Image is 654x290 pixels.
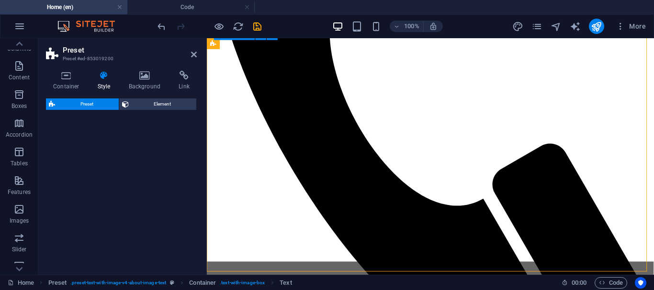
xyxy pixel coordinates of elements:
[252,21,263,32] i: Save (Ctrl+S)
[233,21,244,32] i: Reload page
[232,21,244,32] button: reload
[170,280,174,285] i: This element is a customizable preset
[127,2,255,12] h4: Code
[119,98,197,110] button: Element
[63,54,178,63] h3: Preset #ed-853019200
[48,277,67,289] span: Click to select. Double-click to edit
[189,277,216,289] span: Click to select. Double-click to edit
[220,277,265,289] span: . text-with-image-box
[612,19,650,34] button: More
[171,71,197,91] h4: Link
[46,71,90,91] h4: Container
[55,21,127,32] img: Editor Logo
[512,21,524,32] button: design
[70,277,166,289] span: . preset-text-with-image-v4-about-image-text
[551,21,562,32] button: navigator
[616,21,646,31] span: More
[572,277,586,289] span: 00 00
[429,22,438,31] i: On resize automatically adjust zoom level to fit chosen device.
[251,21,263,32] button: save
[551,21,562,32] i: Navigator
[132,98,194,110] span: Element
[10,217,29,225] p: Images
[599,277,623,289] span: Code
[213,21,225,32] button: Click here to leave preview mode and continue editing
[9,74,30,81] p: Content
[48,277,292,289] nav: breadcrumb
[156,21,167,32] button: undo
[635,277,646,289] button: Usercentrics
[12,246,27,253] p: Slider
[63,46,197,54] h2: Preset
[156,21,167,32] i: Undo: Add element (Ctrl+Z)
[589,19,604,34] button: publish
[122,71,172,91] h4: Background
[280,277,292,289] span: Click to select. Double-click to edit
[570,21,581,32] button: text_generator
[8,188,31,196] p: Features
[390,21,424,32] button: 100%
[8,277,34,289] a: Click to cancel selection. Double-click to open Pages
[570,21,581,32] i: AI Writer
[404,21,419,32] h6: 100%
[578,279,580,286] span: :
[562,277,587,289] h6: Session time
[595,277,627,289] button: Code
[11,160,28,167] p: Tables
[11,102,27,110] p: Boxes
[6,131,33,139] p: Accordion
[591,21,602,32] i: Publish
[58,98,116,110] span: Preset
[46,98,119,110] button: Preset
[512,21,523,32] i: Design (Ctrl+Alt+Y)
[531,21,543,32] button: pages
[531,21,542,32] i: Pages (Ctrl+Alt+S)
[90,71,122,91] h4: Style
